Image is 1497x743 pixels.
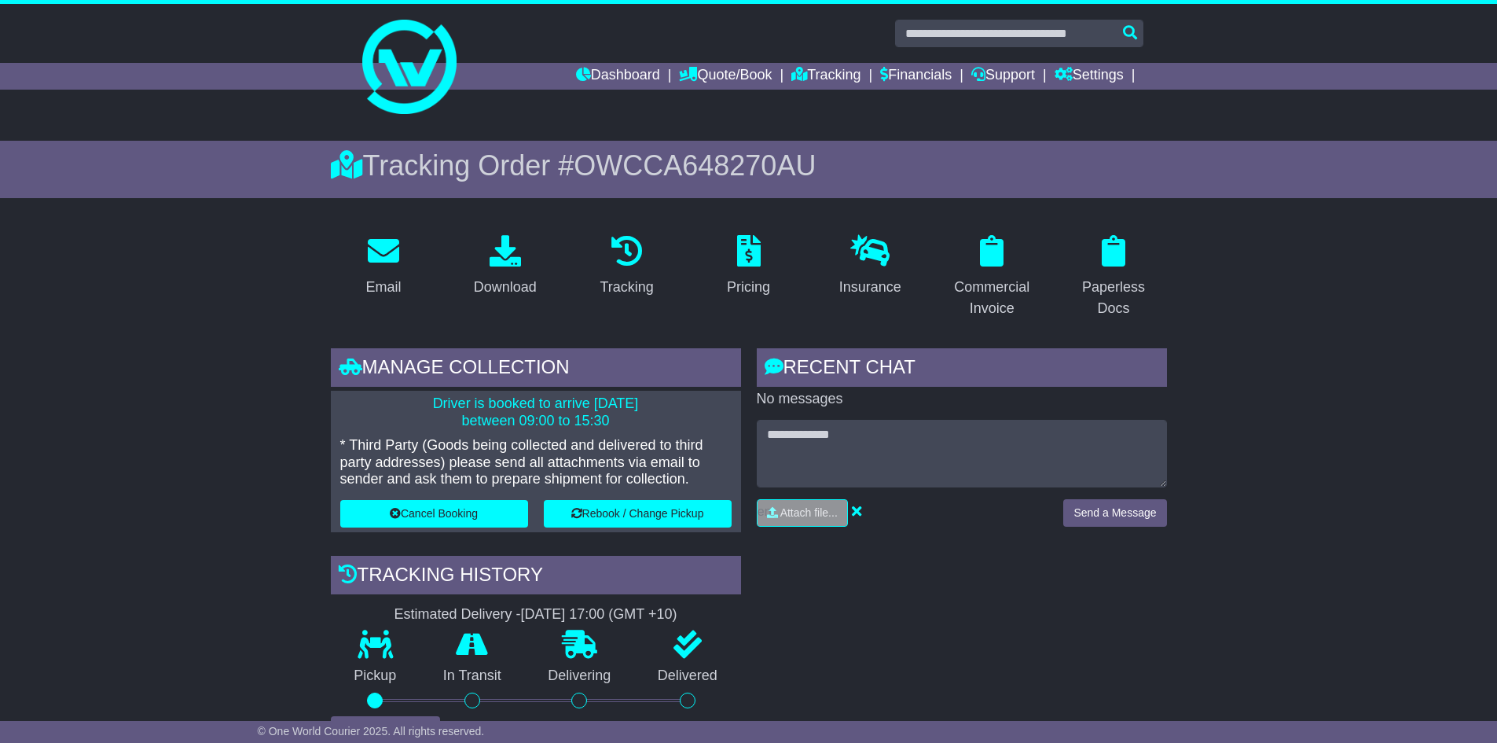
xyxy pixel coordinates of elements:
[949,277,1035,319] div: Commercial Invoice
[717,230,780,303] a: Pricing
[679,63,772,90] a: Quote/Book
[576,63,660,90] a: Dashboard
[634,668,741,685] p: Delivered
[757,348,1167,391] div: RECENT CHAT
[574,149,816,182] span: OWCCA648270AU
[829,230,912,303] a: Insurance
[331,668,420,685] p: Pickup
[365,277,401,298] div: Email
[474,277,537,298] div: Download
[589,230,663,303] a: Tracking
[331,149,1167,182] div: Tracking Order #
[791,63,860,90] a: Tracking
[340,437,732,488] p: * Third Party (Goods being collected and delivered to third party addresses) please send all atta...
[525,668,635,685] p: Delivering
[939,230,1045,325] a: Commercial Invoice
[757,391,1167,408] p: No messages
[727,277,770,298] div: Pricing
[1063,499,1166,527] button: Send a Message
[464,230,547,303] a: Download
[839,277,901,298] div: Insurance
[971,63,1035,90] a: Support
[880,63,952,90] a: Financials
[331,348,741,391] div: Manage collection
[258,725,485,737] span: © One World Courier 2025. All rights reserved.
[600,277,653,298] div: Tracking
[1071,277,1157,319] div: Paperless Docs
[355,230,411,303] a: Email
[420,668,525,685] p: In Transit
[331,556,741,598] div: Tracking history
[331,606,741,623] div: Estimated Delivery -
[340,500,528,528] button: Cancel Booking
[340,395,732,429] p: Driver is booked to arrive [DATE] between 09:00 to 15:30
[521,606,677,623] div: [DATE] 17:00 (GMT +10)
[544,500,732,528] button: Rebook / Change Pickup
[1055,63,1124,90] a: Settings
[1061,230,1167,325] a: Paperless Docs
